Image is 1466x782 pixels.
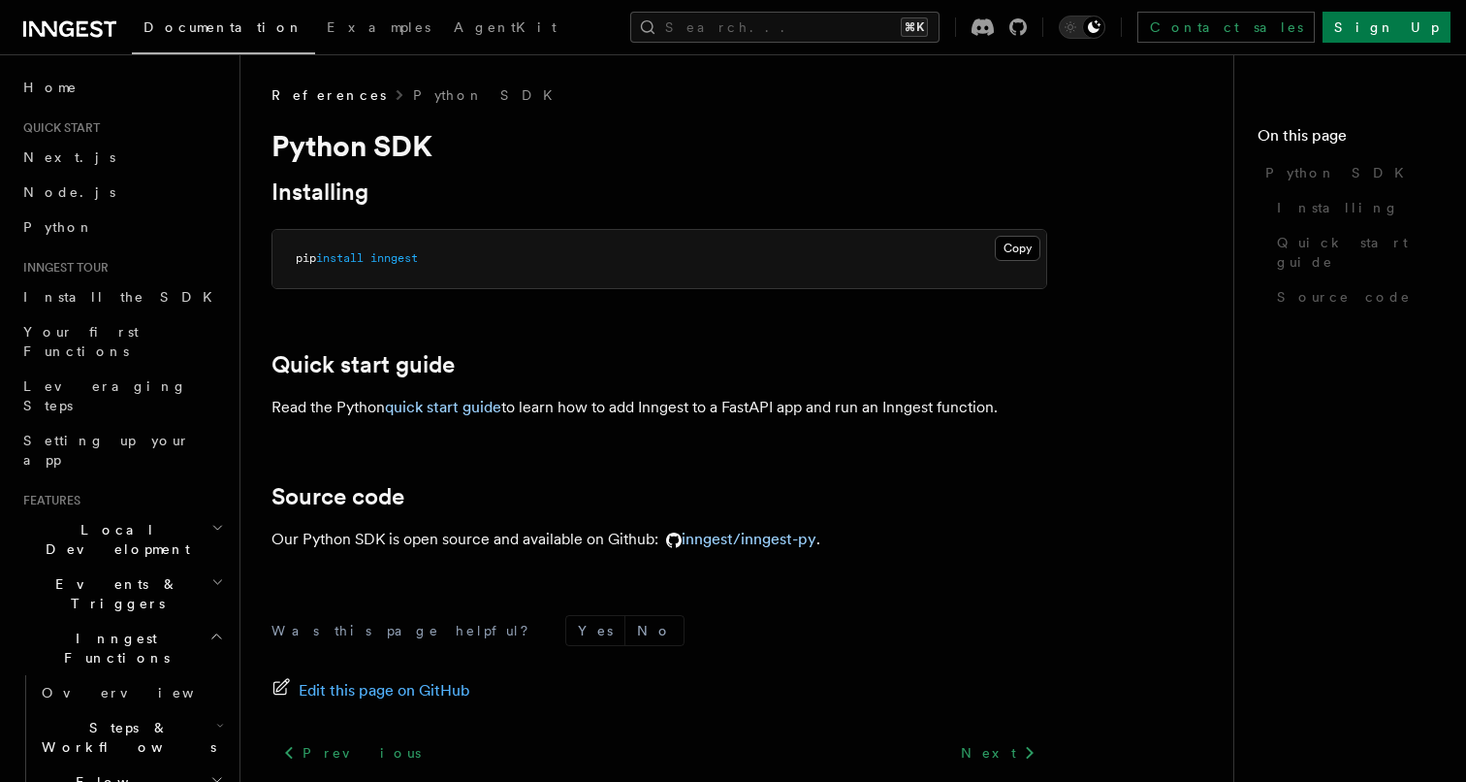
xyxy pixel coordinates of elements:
span: AgentKit [454,19,557,35]
button: Events & Triggers [16,567,228,621]
span: Home [23,78,78,97]
span: Inngest tour [16,260,109,276]
p: Was this page helpful? [271,621,542,640]
button: Search...⌘K [630,12,940,43]
a: Node.js [16,175,228,210]
span: Inngest Functions [16,629,209,668]
span: Steps & Workflows [34,718,216,757]
span: References [271,85,386,105]
a: Contact sales [1137,12,1315,43]
button: Yes [566,616,624,645]
a: Sign Up [1323,12,1450,43]
span: Quick start guide [1277,233,1443,272]
a: Edit this page on GitHub [271,677,470,704]
h4: On this page [1258,124,1443,155]
span: Leveraging Steps [23,378,187,413]
a: Source code [271,483,404,510]
a: inngest/inngest-py [658,530,816,548]
span: Documentation [143,19,303,35]
span: Features [16,493,80,508]
span: Overview [42,685,241,701]
span: Install the SDK [23,289,224,305]
a: Previous [271,735,431,770]
a: Install the SDK [16,279,228,314]
button: Copy [995,236,1040,261]
span: Node.js [23,184,115,200]
a: Home [16,70,228,105]
a: Overview [34,675,228,710]
a: Python SDK [1258,155,1443,190]
a: quick start guide [385,398,501,416]
button: Toggle dark mode [1059,16,1105,39]
span: Local Development [16,520,211,559]
a: Installing [1269,190,1443,225]
span: install [316,251,364,265]
a: Installing [271,179,368,206]
span: Python [23,219,94,235]
a: Documentation [132,6,315,54]
span: Edit this page on GitHub [299,677,470,704]
a: Quick start guide [1269,225,1443,279]
span: Python SDK [1265,163,1416,182]
a: Leveraging Steps [16,369,228,423]
a: Quick start guide [271,351,455,378]
a: Your first Functions [16,314,228,369]
span: Source code [1277,287,1411,307]
button: Local Development [16,512,228,567]
a: Python [16,210,228,244]
span: Examples [327,19,430,35]
kbd: ⌘K [901,17,928,37]
a: Python SDK [413,85,564,105]
span: Events & Triggers [16,574,211,613]
span: Installing [1277,198,1399,217]
a: Next.js [16,140,228,175]
h1: Python SDK [271,128,1047,163]
a: AgentKit [442,6,568,52]
span: pip [296,251,316,265]
p: Read the Python to learn how to add Inngest to a FastAPI app and run an Inngest function. [271,394,1047,421]
a: Setting up your app [16,423,228,477]
p: Our Python SDK is open source and available on Github: . [271,526,1047,553]
button: Inngest Functions [16,621,228,675]
button: Steps & Workflows [34,710,228,765]
span: Next.js [23,149,115,165]
span: Your first Functions [23,324,139,359]
a: Examples [315,6,442,52]
button: No [625,616,684,645]
a: Next [949,735,1047,770]
a: Source code [1269,279,1443,314]
span: inngest [370,251,418,265]
span: Setting up your app [23,433,190,468]
span: Quick start [16,120,100,136]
